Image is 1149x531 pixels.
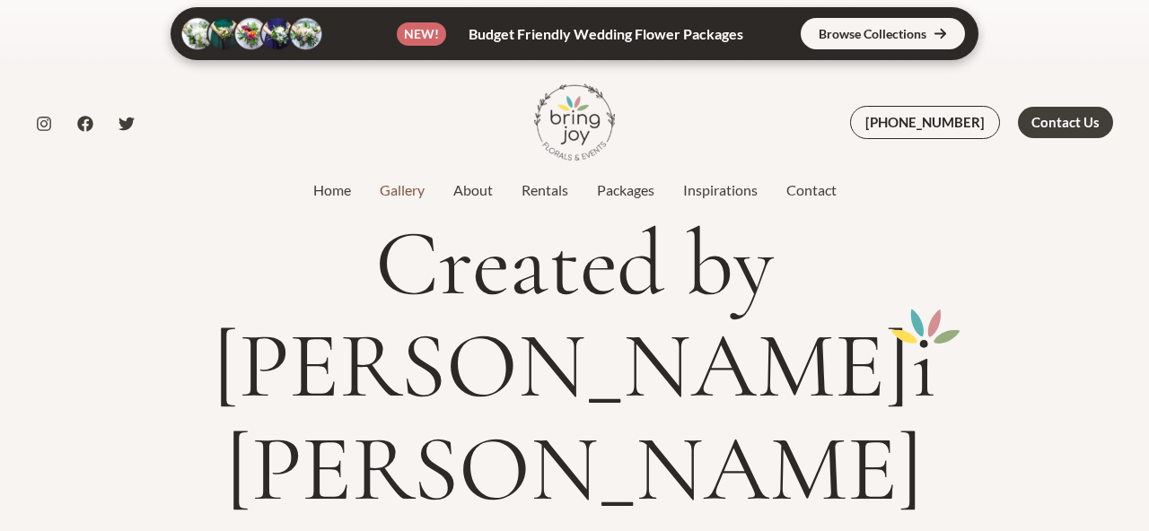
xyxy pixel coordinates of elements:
a: Home [299,179,365,201]
a: [PHONE_NUMBER] [850,106,1000,139]
a: Contact [772,179,851,201]
a: Twitter [118,116,135,132]
nav: Site Navigation [299,177,851,204]
a: Instagram [36,116,52,132]
a: Packages [583,179,669,201]
a: Contact Us [1018,107,1113,138]
a: Rentals [507,179,583,201]
a: About [439,179,507,201]
h1: Created by [PERSON_NAME] [PERSON_NAME] [36,213,1113,520]
a: Facebook [77,116,93,132]
mark: i [911,315,936,417]
a: Gallery [365,179,439,201]
img: Bring Joy [534,82,615,162]
a: Inspirations [669,179,772,201]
